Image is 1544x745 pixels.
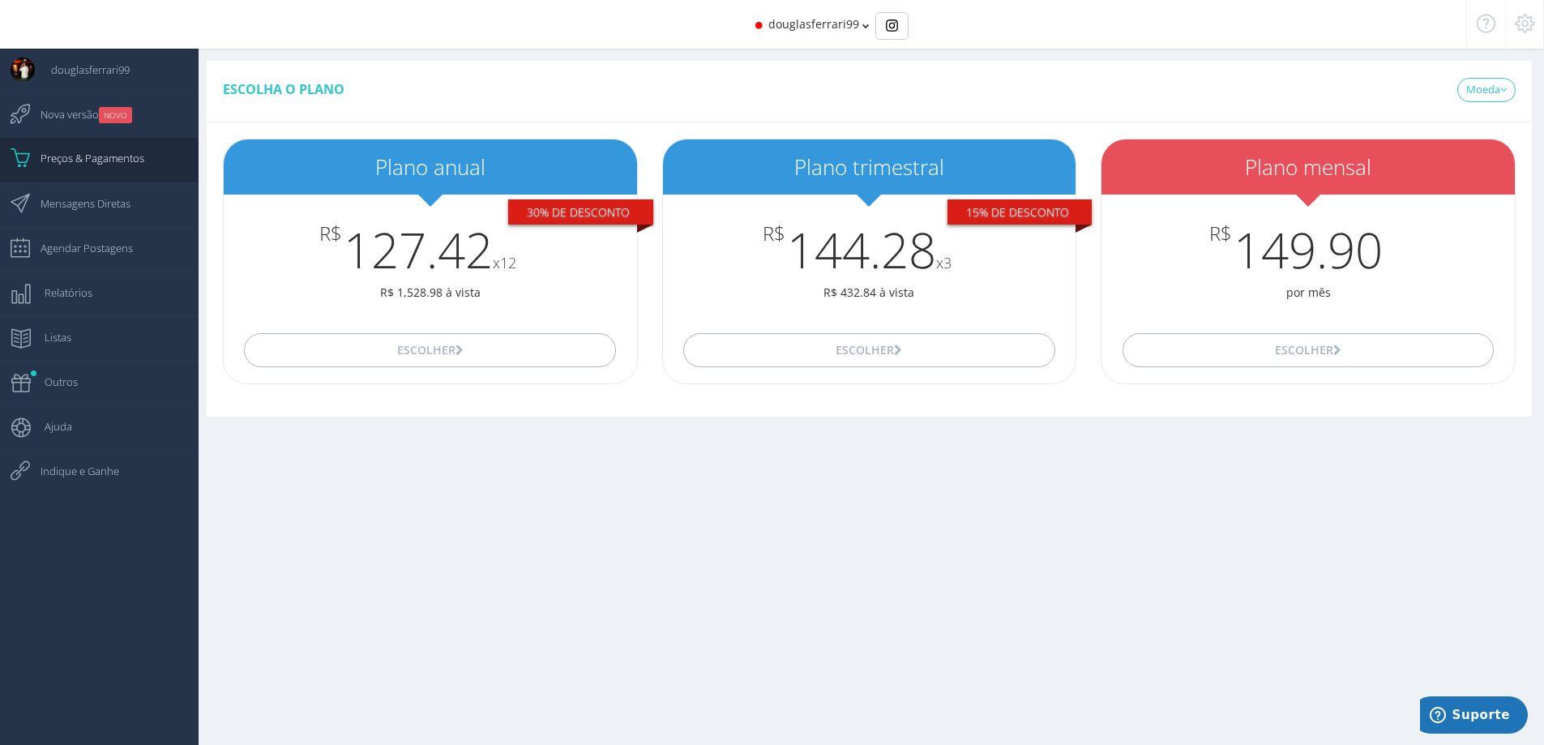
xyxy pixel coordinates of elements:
p: R$ 1,528.98 à vista [224,285,637,301]
a: Moeda [1457,78,1516,102]
img: User Image [11,58,35,82]
small: x3 [936,253,952,272]
div: Basic example [875,12,909,40]
span: Relatórios [28,272,92,313]
span: Agendar Postagens [24,228,133,268]
button: Escolher [1123,333,1495,367]
h2: Plano anual [224,156,637,179]
h3: 149.90 [1101,223,1515,276]
div: 15% De desconto [947,199,1093,225]
h2: Plano mensal [1101,156,1515,179]
span: Mensagens Diretas [24,183,130,224]
span: douglasferrari99 [768,16,859,32]
span: Escolha o plano [223,80,344,98]
span: Outros [28,362,78,402]
button: Escolher [683,333,1055,367]
img: Instagram_simple_icon.svg [886,19,898,32]
h3: 144.28 [663,223,1076,276]
span: douglasferrari99 [35,49,130,90]
span: Ajuda [28,406,72,447]
small: x12 [493,253,516,272]
small: NOVO [99,107,132,123]
span: Listas [28,317,71,358]
span: Nova versão [24,94,132,135]
h2: Plano trimestral [663,156,1076,179]
iframe: Abre um widget para que você possa encontrar mais informações [1420,696,1528,737]
span: R$ [1209,223,1232,244]
span: Preços & Pagamentos [24,138,144,178]
p: R$ 432.84 à vista [663,285,1076,301]
span: R$ [763,223,785,244]
h3: 127.42 [224,223,637,276]
span: R$ [319,223,342,244]
button: Escolher [244,333,616,367]
p: por mês [1101,285,1515,301]
span: Indique e Ganhe [24,451,119,491]
div: 30% De desconto [508,199,653,225]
